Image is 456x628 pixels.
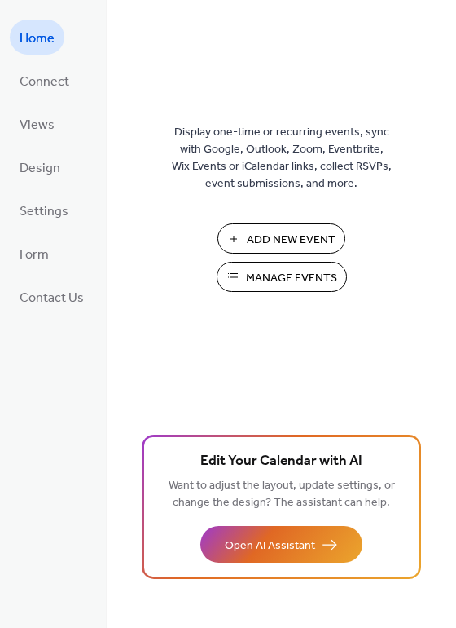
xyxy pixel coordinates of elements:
a: Contact Us [10,279,94,314]
a: Form [10,236,59,271]
span: Settings [20,199,68,224]
a: Design [10,149,70,184]
a: Home [10,20,64,55]
button: Manage Events [217,262,347,292]
span: Want to adjust the layout, update settings, or change the design? The assistant can help. [169,475,395,514]
span: Form [20,242,49,268]
span: Add New Event [247,232,335,249]
span: Edit Your Calendar with AI [200,450,362,473]
a: Settings [10,192,78,228]
span: Connect [20,69,69,95]
button: Open AI Assistant [200,526,362,563]
span: Home [20,26,55,51]
span: Design [20,156,60,181]
span: Manage Events [246,270,337,287]
a: Connect [10,63,79,98]
span: Open AI Assistant [225,537,315,555]
a: Views [10,106,64,141]
span: Display one-time or recurring events, sync with Google, Outlook, Zoom, Eventbrite, Wix Events or ... [172,124,392,192]
span: Views [20,113,55,138]
span: Contact Us [20,285,84,311]
button: Add New Event [217,223,345,254]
